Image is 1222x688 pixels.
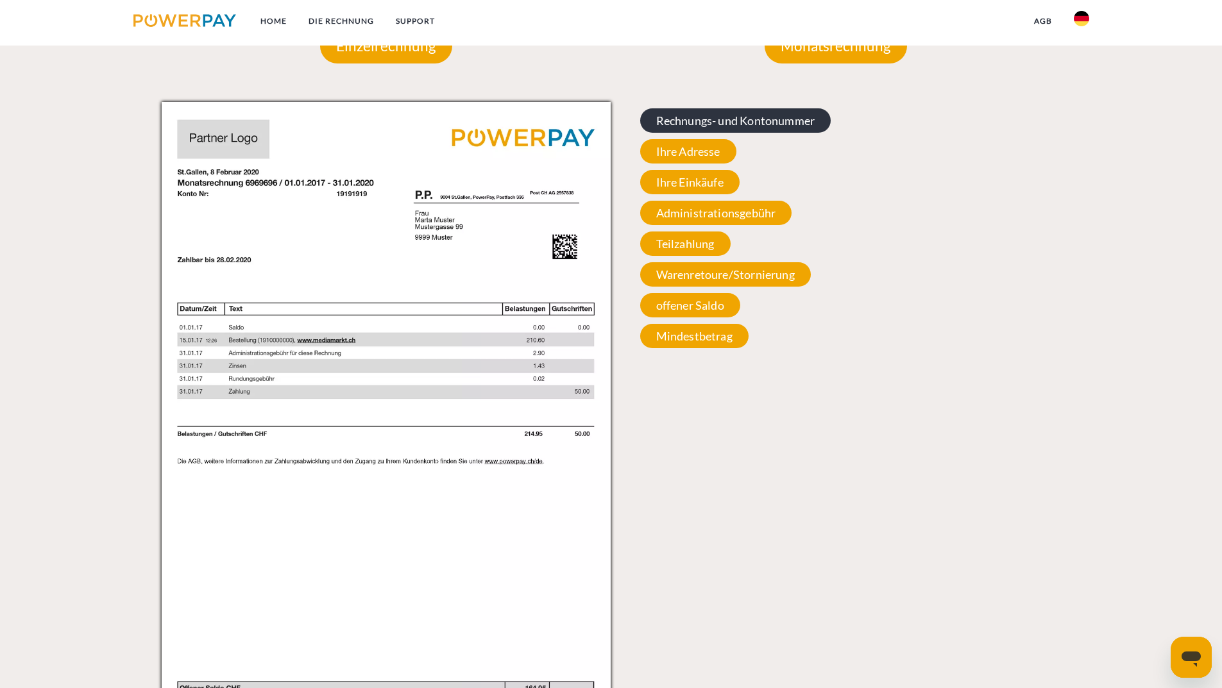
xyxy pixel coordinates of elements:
a: agb [1023,10,1063,33]
a: SUPPORT [385,10,446,33]
span: Warenretoure/Stornierung [640,262,811,287]
p: Einzelrechnung [320,29,452,63]
span: Ihre Einkäufe [640,170,740,194]
img: logo-powerpay.svg [133,14,237,27]
span: Administrationsgebühr [640,201,792,225]
span: Mindestbetrag [640,324,749,348]
span: Rechnungs- und Kontonummer [640,108,831,133]
a: Home [250,10,298,33]
span: Teilzahlung [640,231,731,256]
a: DIE RECHNUNG [298,10,385,33]
iframe: Schaltfläche zum Öffnen des Messaging-Fensters [1171,637,1212,678]
span: offener Saldo [640,293,740,317]
span: Ihre Adresse [640,139,736,164]
p: Monatsrechnung [765,29,907,63]
img: de [1074,11,1089,26]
